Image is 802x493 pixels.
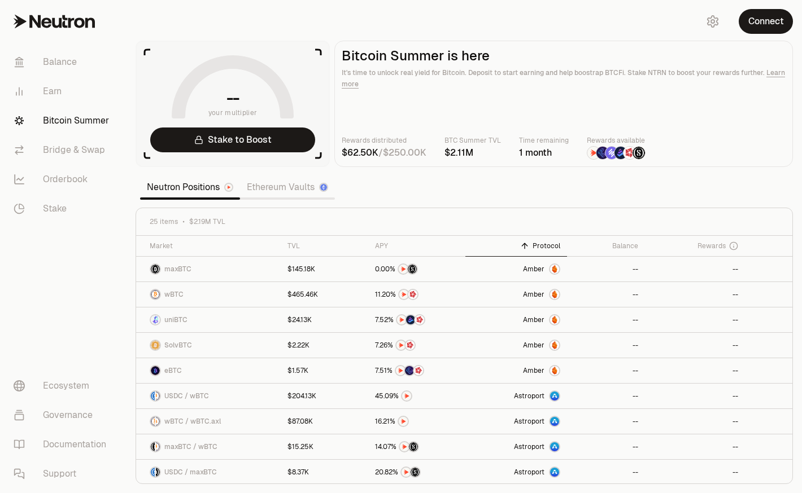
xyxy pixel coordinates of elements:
[465,307,567,332] a: AmberAmber
[399,290,408,299] img: NTRN
[281,282,368,307] a: $465.46K
[375,241,459,250] div: APY
[523,290,544,299] span: Amber
[567,409,645,434] a: --
[281,333,368,358] a: $2.22K
[368,409,465,434] a: NTRN
[136,307,281,332] a: uniBTC LogouniBTC
[411,468,420,477] img: Structured Points
[136,257,281,281] a: maxBTC LogomaxBTC
[587,147,600,159] img: NTRN
[567,307,645,332] a: --
[281,409,368,434] a: $87.08K
[5,400,122,430] a: Governance
[281,358,368,383] a: $1.57K
[151,366,160,375] img: eBTC Logo
[136,358,281,383] a: eBTC LogoeBTC
[567,257,645,281] a: --
[5,430,122,459] a: Documentation
[164,341,192,350] span: SolvBTC
[287,265,315,274] div: $145.18K
[189,217,225,226] span: $2.19M TVL
[368,307,465,332] a: NTRNBedrock DiamondsMars Fragments
[136,460,281,485] a: USDC LogomaxBTC LogoUSDC / maxBTC
[150,217,178,226] span: 25 items
[281,307,368,332] a: $24.13K
[375,466,459,478] button: NTRNStructured Points
[368,358,465,383] a: NTRNEtherFi PointsMars Fragments
[402,468,411,477] img: NTRN
[226,89,239,107] h1: --
[5,47,122,77] a: Balance
[567,333,645,358] a: --
[645,358,745,383] a: --
[151,290,160,299] img: wBTC Logo
[136,409,281,434] a: wBTC LogowBTC.axl LogowBTC / wBTC.axl
[465,333,567,358] a: AmberAmber
[164,265,191,274] span: maxBTC
[156,417,160,426] img: wBTC.axl Logo
[368,257,465,281] a: NTRNStructured Points
[375,416,459,427] button: NTRN
[550,290,559,299] img: Amber
[519,146,569,160] div: 1 month
[156,442,160,451] img: wBTC Logo
[368,460,465,485] a: NTRNStructured Points
[281,460,368,485] a: $8.37K
[368,384,465,408] a: NTRN
[140,176,240,199] a: Neutron Positions
[164,366,182,375] span: eBTC
[415,315,424,324] img: Mars Fragments
[465,358,567,383] a: AmberAmber
[164,315,188,324] span: uniBTC
[151,442,155,451] img: maxBTC Logo
[472,241,560,250] div: Protocol
[399,265,408,274] img: NTRN
[645,384,745,408] a: --
[596,147,609,159] img: EtherFi Points
[523,341,544,350] span: Amber
[5,459,122,488] a: Support
[164,468,217,477] span: USDC / maxBTC
[281,384,368,408] a: $204.13K
[287,241,361,250] div: TVL
[5,194,122,223] a: Stake
[375,365,459,376] button: NTRNEtherFi PointsMars Fragments
[514,417,544,426] span: Astroport
[567,282,645,307] a: --
[605,147,618,159] img: Solv Points
[645,282,745,307] a: --
[375,314,459,325] button: NTRNBedrock DiamondsMars Fragments
[399,417,408,426] img: NTRN
[645,307,745,332] a: --
[368,282,465,307] a: NTRNMars Fragments
[587,135,646,146] p: Rewards available
[523,315,544,324] span: Amber
[465,460,567,485] a: Astroport
[645,409,745,434] a: --
[375,441,459,452] button: NTRNStructured Points
[342,48,786,64] h2: Bitcoin Summer is here
[320,184,327,191] img: Ethereum Logo
[136,282,281,307] a: wBTC LogowBTC
[465,409,567,434] a: Astroport
[150,241,274,250] div: Market
[645,257,745,281] a: --
[465,257,567,281] a: AmberAmber
[342,135,426,146] p: Rewards distributed
[287,442,313,451] div: $15.25K
[444,135,501,146] p: BTC Summer TVL
[375,340,459,351] button: NTRNMars Fragments
[465,384,567,408] a: Astroport
[408,265,417,274] img: Structured Points
[567,384,645,408] a: --
[414,366,423,375] img: Mars Fragments
[550,366,559,375] img: Amber
[550,341,559,350] img: Amber
[523,366,544,375] span: Amber
[164,417,221,426] span: wBTC / wBTC.axl
[523,265,544,274] span: Amber
[151,391,155,400] img: USDC Logo
[402,391,411,400] img: NTRN
[405,366,414,375] img: EtherFi Points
